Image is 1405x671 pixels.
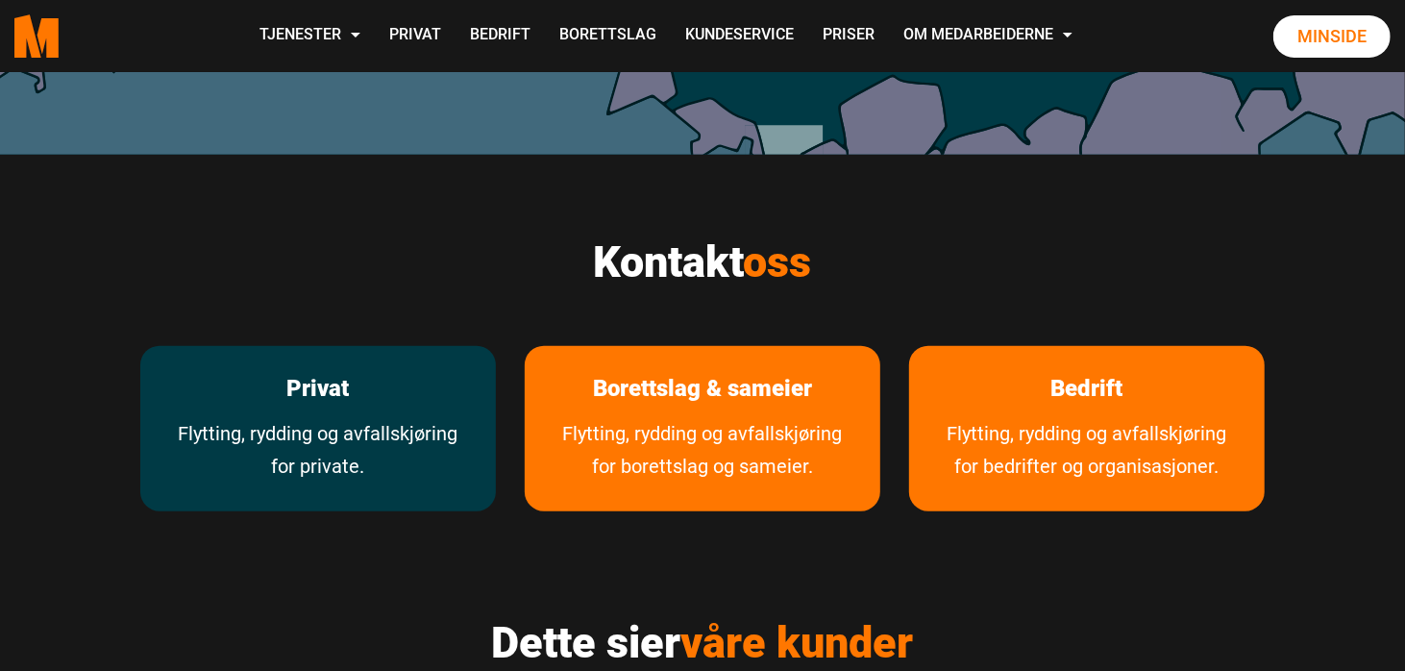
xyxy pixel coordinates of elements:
a: les mer om Privat [259,346,379,432]
a: Minside [1273,15,1391,58]
h2: Kontakt [140,236,1265,288]
span: våre kunder [681,617,914,668]
span: oss [744,236,812,287]
a: Tjenester vi tilbyr bedrifter og organisasjoner [909,417,1265,511]
a: Kundeservice [671,2,808,70]
a: Priser [808,2,889,70]
h2: Dette sier [140,617,1265,669]
a: Flytting, rydding og avfallskjøring for private. [140,417,496,511]
a: les mer om Bedrift [1023,346,1152,432]
a: Les mer om Borettslag & sameier [564,346,841,432]
a: Om Medarbeiderne [889,2,1087,70]
a: Tjenester for borettslag og sameier [525,417,880,511]
a: Tjenester [245,2,375,70]
a: Privat [375,2,456,70]
a: Bedrift [456,2,545,70]
a: Borettslag [545,2,671,70]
